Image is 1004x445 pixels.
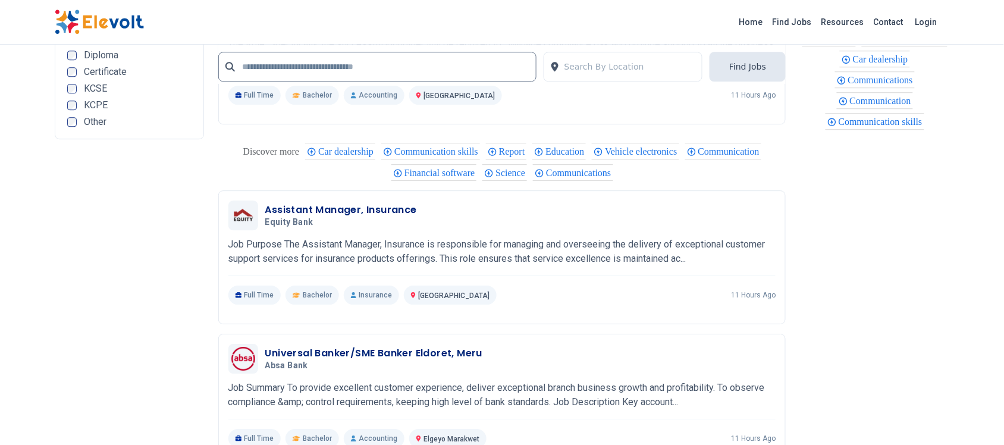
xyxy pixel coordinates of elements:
[545,146,588,156] span: Education
[685,143,761,159] div: Communication
[839,117,926,127] span: Communication skills
[482,164,527,181] div: Science
[67,51,77,60] input: Diploma
[228,200,776,305] a: Equity BankAssistant Manager, InsuranceEquity BankJob Purpose The Assistant Manager, Insurance is...
[391,164,477,181] div: Financial software
[318,146,377,156] span: Car dealership
[381,143,480,159] div: Communication skills
[265,203,417,217] h3: Assistant Manager, Insurance
[698,146,763,156] span: Communication
[84,84,107,93] span: KCSE
[418,292,490,300] span: [GEOGRAPHIC_DATA]
[731,90,776,100] p: 11 hours ago
[84,101,108,110] span: KCPE
[55,10,144,35] img: Elevolt
[243,143,300,160] div: These are topics related to the article that might interest you
[265,346,482,361] h3: Universal Banker/SME Banker Eldoret, Meru
[499,146,529,156] span: Report
[532,143,586,159] div: Education
[394,146,482,156] span: Communication skills
[768,12,817,32] a: Find Jobs
[710,52,786,82] button: Find Jobs
[84,51,118,60] span: Diploma
[835,71,915,88] div: Communications
[404,168,479,178] span: Financial software
[228,381,776,409] p: Job Summary To provide excellent customer experience, deliver exceptional branch business growth ...
[231,207,255,224] img: Equity Bank
[228,86,281,105] p: Full Time
[840,51,910,67] div: Car dealership
[67,84,77,93] input: KCSE
[423,92,495,100] span: [GEOGRAPHIC_DATA]
[67,67,77,77] input: Certificate
[303,90,332,100] span: Bachelor
[731,290,776,300] p: 11 hours ago
[817,12,869,32] a: Resources
[731,434,776,443] p: 11 hours ago
[735,12,768,32] a: Home
[231,347,255,371] img: Absa Bank
[265,361,308,371] span: Absa Bank
[228,237,776,266] p: Job Purpose The Assistant Manager, Insurance is responsible for managing and overseeing the deliv...
[592,143,679,159] div: Vehicle electronics
[303,290,332,300] span: Bachelor
[84,117,106,127] span: Other
[908,10,945,34] a: Login
[837,92,913,109] div: Communication
[344,286,399,305] p: Insurance
[423,435,479,443] span: Elgeyo Marakwet
[869,12,908,32] a: Contact
[67,101,77,110] input: KCPE
[826,113,924,130] div: Communication skills
[265,217,313,228] span: Equity Bank
[486,143,527,159] div: Report
[495,168,529,178] span: Science
[344,86,404,105] p: Accounting
[853,54,912,64] span: Car dealership
[84,67,127,77] span: Certificate
[303,434,332,443] span: Bachelor
[305,143,375,159] div: Car dealership
[605,146,680,156] span: Vehicle electronics
[67,117,77,127] input: Other
[533,164,613,181] div: Communications
[945,388,1004,445] iframe: Chat Widget
[228,286,281,305] p: Full Time
[848,75,917,85] span: Communications
[850,96,915,106] span: Communication
[546,168,614,178] span: Communications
